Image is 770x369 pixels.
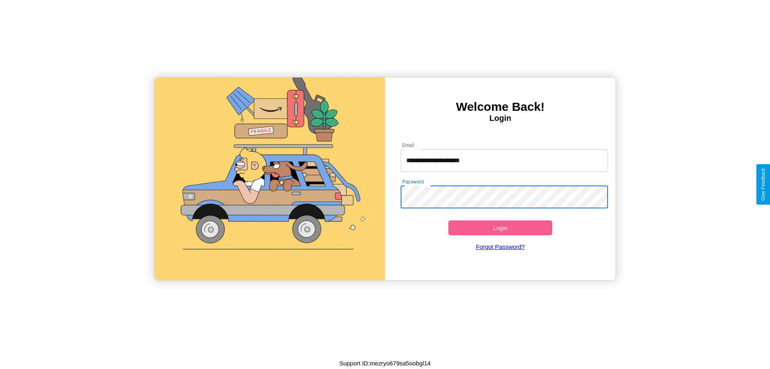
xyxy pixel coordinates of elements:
[402,178,423,185] label: Password
[385,114,616,123] h4: Login
[760,168,766,201] div: Give Feedback
[448,220,552,235] button: Login
[397,235,604,258] a: Forgot Password?
[402,142,415,149] label: Email
[385,100,616,114] h3: Welcome Back!
[154,77,385,280] img: gif
[339,358,431,369] p: Support ID: mezryo679sa5oobgl14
